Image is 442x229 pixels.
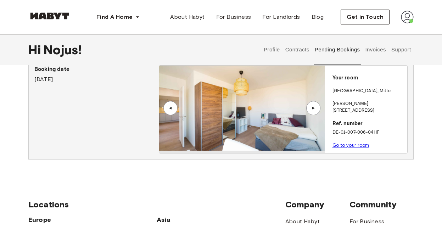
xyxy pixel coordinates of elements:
[164,10,210,24] a: About Habyt
[257,10,306,24] a: For Landlords
[96,13,133,21] span: Find A Home
[44,42,82,57] span: Nojus !
[332,88,391,95] p: [GEOGRAPHIC_DATA] , Mitte
[314,34,361,65] button: Pending Bookings
[332,100,404,114] p: [PERSON_NAME][STREET_ADDRESS]
[263,34,281,65] button: Profile
[170,13,205,21] span: About Habyt
[159,66,325,151] img: Image of the room
[285,199,349,210] span: Company
[157,216,221,224] span: Asia
[285,217,320,226] a: About Habyt
[390,34,412,65] button: Support
[284,34,310,65] button: Contracts
[216,13,251,21] span: For Business
[34,65,159,74] p: Booking date
[310,106,317,110] div: ▲
[28,42,44,57] span: Hi
[332,143,369,148] a: Go to your room
[312,13,324,21] span: Blog
[28,199,285,210] span: Locations
[91,10,145,24] button: Find A Home
[211,10,257,24] a: For Business
[347,13,384,21] span: Get in Touch
[167,106,174,110] div: ▲
[341,10,390,24] button: Get in Touch
[332,120,404,128] p: Ref. number
[332,74,404,82] p: Your room
[349,217,385,226] a: For Business
[306,10,330,24] a: Blog
[262,13,300,21] span: For Landlords
[401,11,414,23] img: avatar
[28,216,157,224] span: Europe
[364,34,387,65] button: Invoices
[332,129,404,136] p: DE-01-007-006-04HF
[349,199,414,210] span: Community
[34,65,159,84] div: [DATE]
[261,34,414,65] div: user profile tabs
[28,12,71,19] img: Habyt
